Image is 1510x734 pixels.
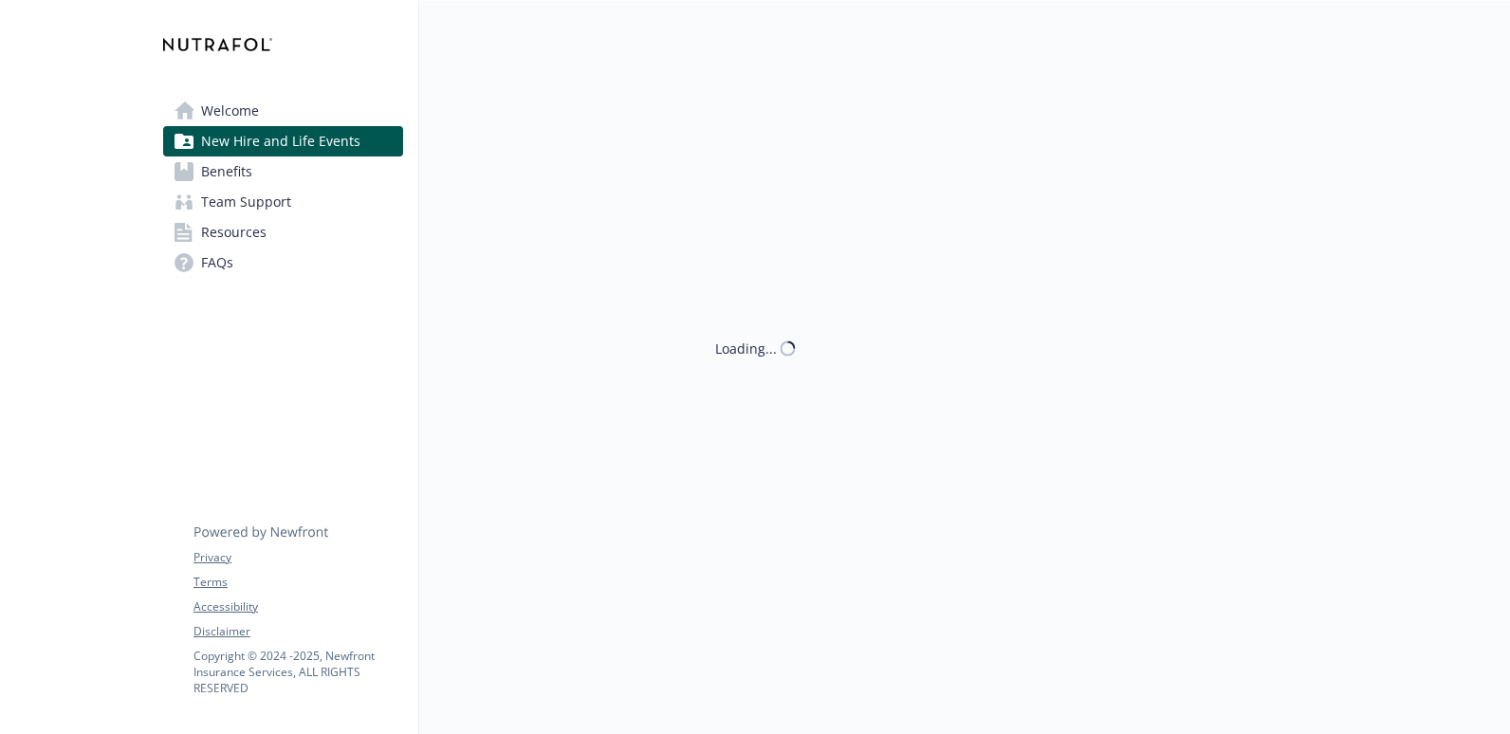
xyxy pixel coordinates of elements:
[193,549,402,566] a: Privacy
[193,574,402,591] a: Terms
[201,156,252,187] span: Benefits
[715,339,777,358] div: Loading...
[163,126,403,156] a: New Hire and Life Events
[193,623,402,640] a: Disclaimer
[193,598,402,615] a: Accessibility
[163,187,403,217] a: Team Support
[163,96,403,126] a: Welcome
[201,248,233,278] span: FAQs
[201,126,360,156] span: New Hire and Life Events
[163,217,403,248] a: Resources
[193,648,402,696] p: Copyright © 2024 - 2025 , Newfront Insurance Services, ALL RIGHTS RESERVED
[201,217,267,248] span: Resources
[163,248,403,278] a: FAQs
[163,156,403,187] a: Benefits
[201,96,259,126] span: Welcome
[201,187,291,217] span: Team Support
